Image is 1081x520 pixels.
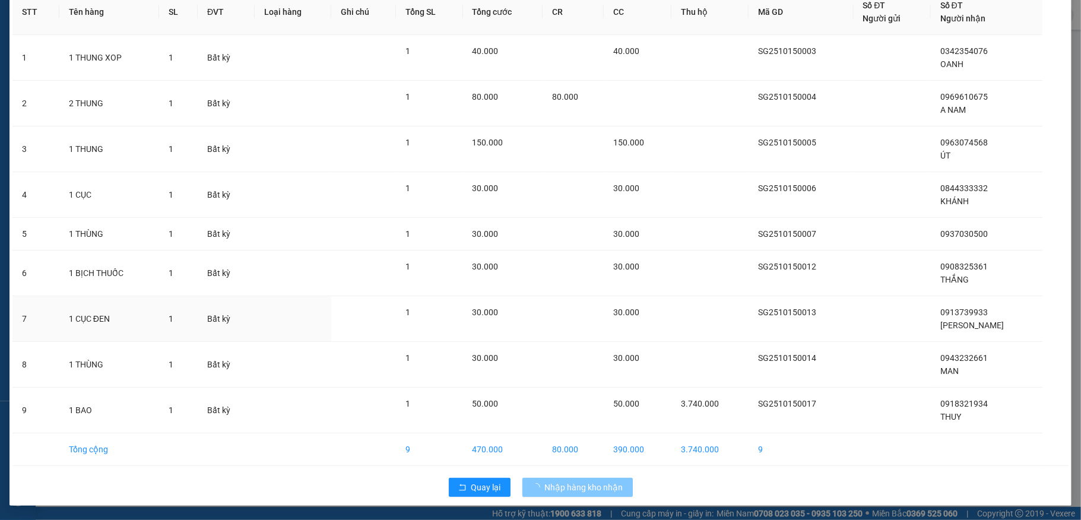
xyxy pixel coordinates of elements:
[522,478,633,497] button: Nhập hàng kho nhận
[758,353,816,363] span: SG2510150014
[473,229,499,239] span: 30.000
[198,172,255,218] td: Bất kỳ
[940,321,1004,330] span: [PERSON_NAME]
[12,251,59,296] td: 6
[129,15,157,43] img: logo.jpg
[940,307,988,317] span: 0913739933
[59,126,159,172] td: 1 THUNG
[198,35,255,81] td: Bất kỳ
[169,314,173,324] span: 1
[613,46,639,56] span: 40.000
[758,399,816,408] span: SG2510150017
[198,296,255,342] td: Bất kỳ
[671,433,749,466] td: 3.740.000
[613,307,639,317] span: 30.000
[863,14,901,23] span: Người gửi
[940,151,950,160] span: ÚT
[758,229,816,239] span: SG2510150007
[59,218,159,251] td: 1 THÙNG
[940,46,988,56] span: 0342354076
[169,360,173,369] span: 1
[471,481,501,494] span: Quay lại
[940,262,988,271] span: 0908325361
[940,1,963,10] span: Số ĐT
[758,46,816,56] span: SG2510150003
[169,229,173,239] span: 1
[405,262,410,271] span: 1
[59,35,159,81] td: 1 THUNG XOP
[473,262,499,271] span: 30.000
[940,196,969,206] span: KHÁNH
[449,478,511,497] button: rollbackQuay lại
[863,1,886,10] span: Số ĐT
[604,433,671,466] td: 390.000
[169,268,173,278] span: 1
[758,138,816,147] span: SG2510150005
[169,144,173,154] span: 1
[405,138,410,147] span: 1
[59,81,159,126] td: 2 THUNG
[59,388,159,433] td: 1 BAO
[100,56,163,71] li: (c) 2017
[15,77,67,132] b: [PERSON_NAME]
[940,183,988,193] span: 0844333332
[940,14,985,23] span: Người nhận
[405,229,410,239] span: 1
[405,46,410,56] span: 1
[613,353,639,363] span: 30.000
[396,433,463,466] td: 9
[473,92,499,102] span: 80.000
[59,296,159,342] td: 1 CỤC ĐEN
[473,307,499,317] span: 30.000
[77,17,114,114] b: BIÊN NHẬN GỬI HÀNG HÓA
[613,229,639,239] span: 30.000
[169,405,173,415] span: 1
[473,46,499,56] span: 40.000
[463,433,543,466] td: 470.000
[473,353,499,363] span: 30.000
[59,251,159,296] td: 1 BỊCH THUỐC
[681,399,719,408] span: 3.740.000
[940,92,988,102] span: 0969610675
[169,190,173,199] span: 1
[12,342,59,388] td: 8
[940,138,988,147] span: 0963074568
[12,218,59,251] td: 5
[12,81,59,126] td: 2
[198,388,255,433] td: Bất kỳ
[613,183,639,193] span: 30.000
[405,92,410,102] span: 1
[613,138,644,147] span: 150.000
[198,251,255,296] td: Bất kỳ
[613,262,639,271] span: 30.000
[405,307,410,317] span: 1
[758,92,816,102] span: SG2510150004
[940,105,966,115] span: A NAM
[198,81,255,126] td: Bất kỳ
[12,35,59,81] td: 1
[198,218,255,251] td: Bất kỳ
[473,399,499,408] span: 50.000
[59,433,159,466] td: Tổng cộng
[545,481,623,494] span: Nhập hàng kho nhận
[59,172,159,218] td: 1 CỤC
[12,388,59,433] td: 9
[473,138,503,147] span: 150.000
[198,126,255,172] td: Bất kỳ
[758,307,816,317] span: SG2510150013
[758,262,816,271] span: SG2510150012
[458,483,467,493] span: rollback
[543,433,604,466] td: 80.000
[940,412,961,421] span: THUY
[940,353,988,363] span: 0943232661
[198,342,255,388] td: Bất kỳ
[613,399,639,408] span: 50.000
[405,183,410,193] span: 1
[940,59,963,69] span: OANH
[749,433,853,466] td: 9
[169,99,173,108] span: 1
[532,483,545,492] span: loading
[940,275,969,284] span: THẮNG
[169,53,173,62] span: 1
[12,172,59,218] td: 4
